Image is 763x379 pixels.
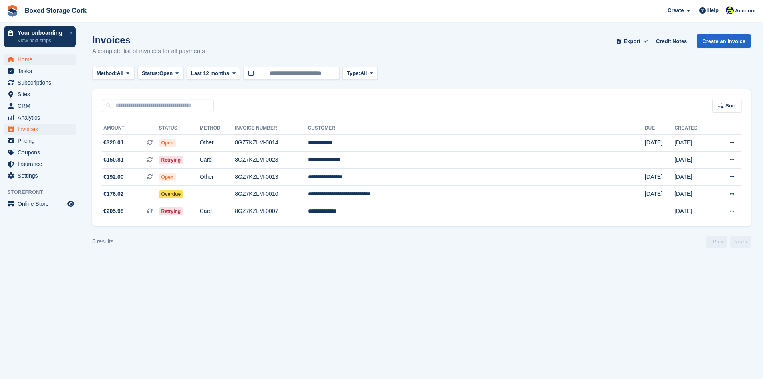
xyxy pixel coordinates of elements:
th: Customer [308,122,645,135]
td: Other [200,134,235,152]
img: stora-icon-8386f47178a22dfd0bd8f6a31ec36ba5ce8667c1dd55bd0f319d3a0aa187defe.svg [6,5,18,17]
p: Your onboarding [18,30,65,36]
th: Method [200,122,235,135]
th: Invoice Number [235,122,308,135]
span: Settings [18,170,66,181]
span: Overdue [159,190,183,198]
span: Tasks [18,65,66,77]
span: Create [668,6,684,14]
button: Method: All [92,67,134,80]
a: Your onboarding View next steps [4,26,76,47]
span: Retrying [159,156,183,164]
td: 8GZ7KZLM-0023 [235,152,308,169]
td: [DATE] [674,152,713,169]
td: [DATE] [674,186,713,203]
a: menu [4,198,76,209]
button: Type: All [342,67,378,80]
span: €150.81 [103,156,124,164]
span: Online Store [18,198,66,209]
span: Retrying [159,207,183,215]
a: Previous [706,236,727,248]
span: Storefront [7,188,80,196]
a: Preview store [66,199,76,209]
th: Due [645,122,674,135]
p: View next steps [18,37,65,44]
td: Card [200,152,235,169]
a: menu [4,77,76,88]
span: All [117,69,124,77]
td: 8GZ7KZLM-0014 [235,134,308,152]
span: €176.02 [103,190,124,198]
a: menu [4,89,76,100]
div: 5 results [92,237,113,246]
a: Next [730,236,751,248]
td: Card [200,203,235,220]
td: 8GZ7KZLM-0007 [235,203,308,220]
span: Sites [18,89,66,100]
button: Export [614,34,650,48]
span: Last 12 months [191,69,229,77]
td: [DATE] [645,186,674,203]
span: Home [18,54,66,65]
span: Account [735,7,756,15]
span: Insurance [18,158,66,170]
img: Vincent [726,6,734,14]
a: menu [4,112,76,123]
td: [DATE] [645,168,674,186]
span: Status: [142,69,159,77]
span: €205.98 [103,207,124,215]
span: Analytics [18,112,66,123]
a: Create an Invoice [697,34,751,48]
span: Subscriptions [18,77,66,88]
span: Help [707,6,719,14]
a: menu [4,100,76,111]
span: Export [624,37,640,45]
a: Boxed Storage Cork [22,4,90,17]
span: Type: [347,69,360,77]
span: Method: [97,69,117,77]
td: [DATE] [674,168,713,186]
a: menu [4,170,76,181]
th: Created [674,122,713,135]
a: menu [4,65,76,77]
span: Sort [725,102,736,110]
a: menu [4,147,76,158]
h1: Invoices [92,34,205,45]
td: [DATE] [674,203,713,220]
a: menu [4,54,76,65]
span: Invoices [18,124,66,135]
td: [DATE] [645,134,674,152]
a: Credit Notes [653,34,690,48]
span: Coupons [18,147,66,158]
p: A complete list of invoices for all payments [92,47,205,56]
span: Pricing [18,135,66,146]
span: CRM [18,100,66,111]
th: Amount [102,122,159,135]
a: menu [4,135,76,146]
nav: Page [705,236,753,248]
td: 8GZ7KZLM-0013 [235,168,308,186]
a: menu [4,158,76,170]
th: Status [159,122,200,135]
span: Open [159,69,173,77]
span: €320.01 [103,138,124,147]
td: Other [200,168,235,186]
span: Open [159,173,176,181]
button: Last 12 months [187,67,240,80]
button: Status: Open [137,67,183,80]
td: [DATE] [674,134,713,152]
td: 8GZ7KZLM-0010 [235,186,308,203]
span: €192.00 [103,173,124,181]
span: All [360,69,367,77]
a: menu [4,124,76,135]
span: Open [159,139,176,147]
